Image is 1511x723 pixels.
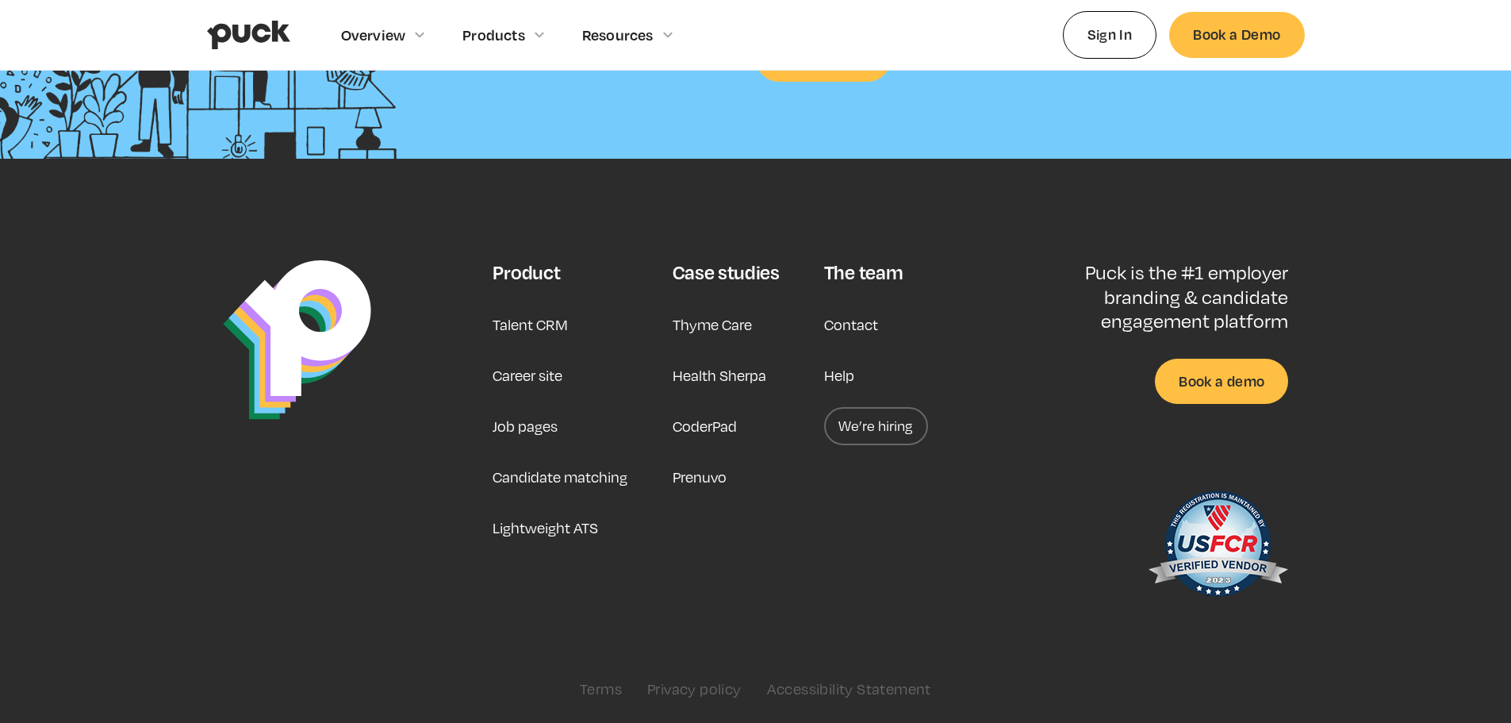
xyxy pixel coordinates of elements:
[493,306,568,344] a: Talent CRM
[462,26,525,44] div: Products
[673,306,752,344] a: Thyme Care
[824,306,878,344] a: Contact
[1169,12,1304,57] a: Book a Demo
[673,407,737,445] a: CoderPad
[493,458,627,496] a: Candidate matching
[493,356,562,394] a: Career site
[493,509,598,547] a: Lightweight ATS
[767,680,931,698] a: Accessibility Statement
[341,26,406,44] div: Overview
[493,407,558,445] a: Job pages
[673,458,727,496] a: Prenuvo
[582,26,654,44] div: Resources
[223,260,371,420] img: Puck Logo
[673,260,780,284] div: Case studies
[824,356,854,394] a: Help
[493,260,560,284] div: Product
[1034,260,1288,333] p: Puck is the #1 employer branding & candidate engagement platform
[1155,359,1288,404] a: Book a demo
[580,680,622,698] a: Terms
[1147,483,1288,610] img: US Federal Contractor Registration System for Award Management Verified Vendor Seal
[824,260,903,284] div: The team
[673,356,766,394] a: Health Sherpa
[1063,11,1157,58] a: Sign In
[824,407,928,445] a: We’re hiring
[647,680,742,698] a: Privacy policy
